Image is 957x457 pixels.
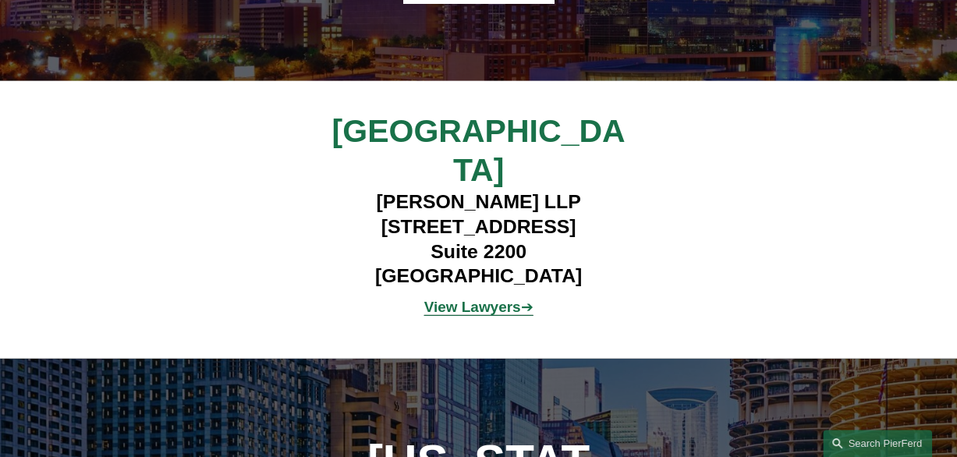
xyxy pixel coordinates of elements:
[291,190,666,288] h4: [PERSON_NAME] LLP [STREET_ADDRESS] Suite 2200 [GEOGRAPHIC_DATA]
[424,299,533,315] a: View Lawyers➔
[424,299,533,315] span: ➔
[424,299,521,315] strong: View Lawyers
[823,430,932,457] a: Search this site
[331,113,625,188] span: [GEOGRAPHIC_DATA]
